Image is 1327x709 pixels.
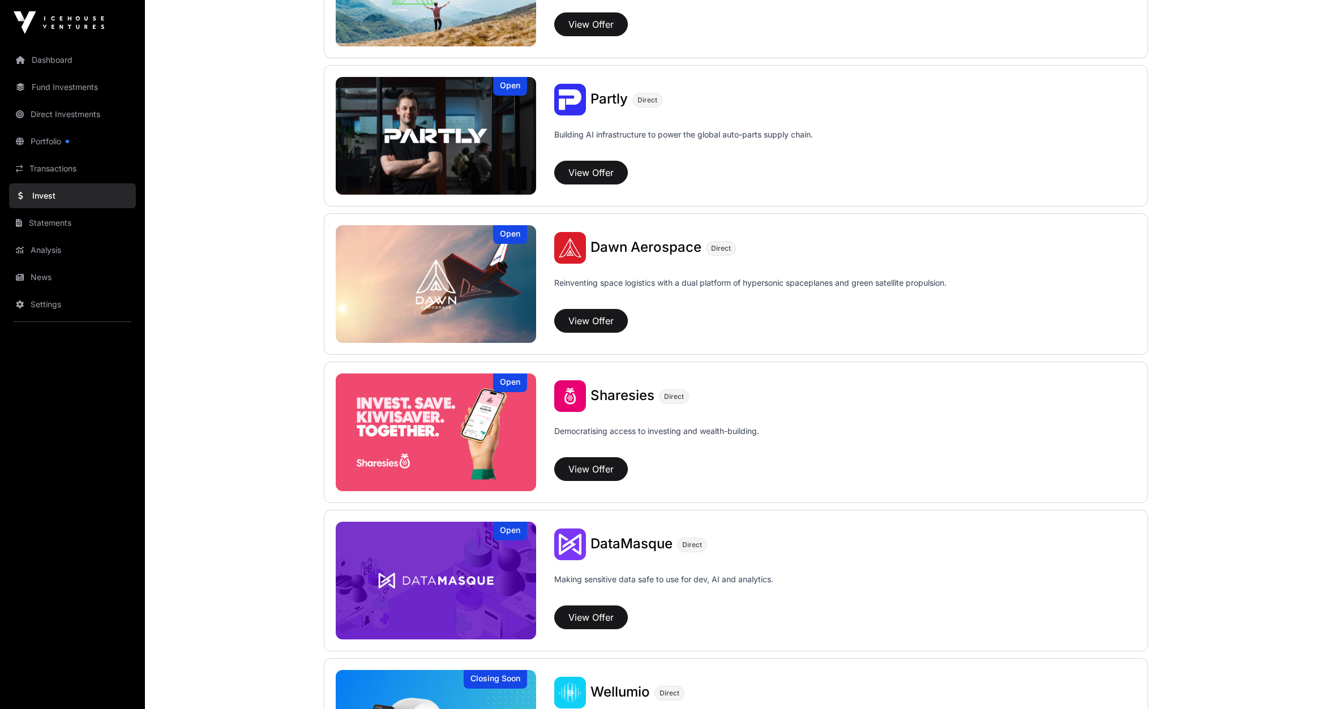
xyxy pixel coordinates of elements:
a: Dawn AerospaceOpen [336,225,536,343]
a: DataMasqueOpen [336,522,536,639]
img: Icehouse Ventures Logo [14,11,104,34]
span: Sharesies [590,387,654,403]
span: Dawn Aerospace [590,239,701,255]
button: View Offer [554,12,628,36]
span: Direct [682,540,702,549]
span: Direct [637,96,657,105]
span: Direct [664,392,684,401]
button: View Offer [554,309,628,333]
a: Direct Investments [9,102,136,127]
img: Partly [554,84,586,115]
a: Analysis [9,238,136,263]
img: Partly [336,77,536,195]
a: Partly [590,92,628,107]
img: Wellumio [554,677,586,708]
a: Invest [9,183,136,208]
button: View Offer [554,457,628,481]
a: Dashboard [9,48,136,72]
img: Dawn Aerospace [336,225,536,343]
img: Dawn Aerospace [554,232,586,264]
a: Transactions [9,156,136,181]
button: View Offer [554,605,628,629]
span: Direct [660,689,679,698]
p: Reinventing space logistics with a dual platform of hypersonic spaceplanes and green satellite pr... [554,277,947,304]
a: DataMasque [590,537,673,552]
p: Making sensitive data safe to use for dev, AI and analytics. [554,574,773,601]
iframe: Chat Widget [1270,655,1327,709]
div: Open [493,225,527,244]
span: DataMasque [590,535,673,552]
a: Statements [9,210,136,235]
div: Closing Soon [464,670,527,689]
a: Settings [9,292,136,317]
a: Portfolio [9,129,136,154]
span: Partly [590,91,628,107]
span: Wellumio [590,684,650,700]
a: News [9,265,136,290]
button: View Offer [554,161,628,184]
div: Open [493,373,527,392]
a: Dawn Aerospace [590,240,701,255]
a: Sharesies [590,389,654,403]
p: Democratising access to investing and wealth-building. [554,426,759,453]
div: Open [493,77,527,96]
img: Sharesies [336,373,536,491]
img: Sharesies [554,380,586,412]
img: DataMasque [554,528,586,560]
span: Direct [711,244,731,253]
a: PartlyOpen [336,77,536,195]
p: Building AI infrastructure to power the global auto-parts supply chain. [554,129,813,156]
img: DataMasque [336,522,536,639]
div: Open [493,522,527,540]
a: SharesiesOpen [336,373,536,491]
a: Wellumio [590,685,650,700]
a: Fund Investments [9,75,136,100]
